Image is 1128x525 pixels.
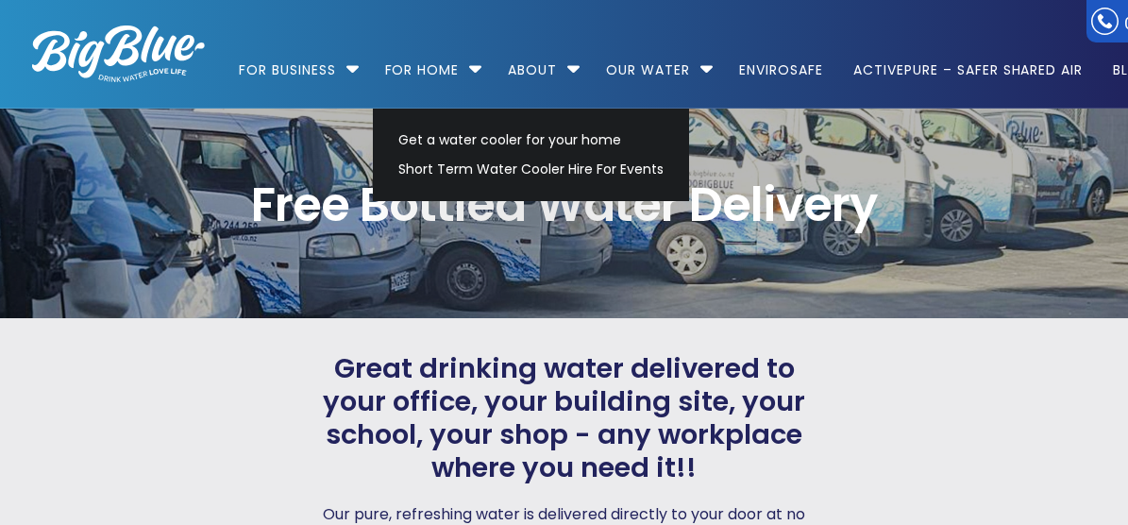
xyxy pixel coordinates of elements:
span: Free Bottled Water Delivery [32,181,1097,229]
img: logo [32,25,205,82]
span: Great drinking water delivered to your office, your building site, your school, your shop - any w... [307,352,822,483]
a: Short Term Water Cooler Hire For Events [390,155,672,184]
a: Get a water cooler for your home [390,126,672,155]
